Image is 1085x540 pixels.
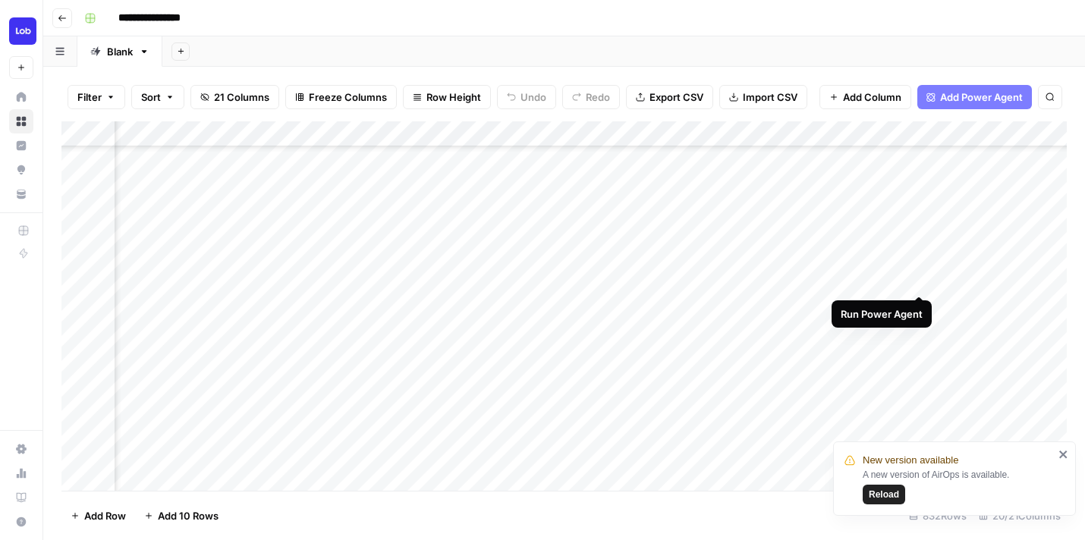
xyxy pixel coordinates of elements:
span: Freeze Columns [309,89,387,105]
button: Add Row [61,504,135,528]
button: Undo [497,85,556,109]
a: Settings [9,437,33,461]
a: Opportunities [9,158,33,182]
a: Home [9,85,33,109]
a: Usage [9,461,33,485]
span: Import CSV [743,89,797,105]
div: Run Power Agent [841,306,923,322]
button: Export CSV [626,85,713,109]
span: New version available [863,453,958,468]
button: Add Column [819,85,911,109]
div: A new version of AirOps is available. [863,468,1054,504]
button: Import CSV [719,85,807,109]
span: Undo [520,89,546,105]
div: Blank [107,44,133,59]
img: Lob Logo [9,17,36,45]
button: Redo [562,85,620,109]
span: Redo [586,89,610,105]
span: Add 10 Rows [158,508,219,523]
button: Row Height [403,85,491,109]
button: Freeze Columns [285,85,397,109]
div: 832 Rows [903,504,973,528]
button: Filter [68,85,125,109]
a: Learning Hub [9,485,33,510]
button: Workspace: Lob [9,12,33,50]
span: Reload [869,488,899,501]
button: Help + Support [9,510,33,534]
span: Sort [141,89,161,105]
span: Add Column [843,89,901,105]
span: Add Power Agent [940,89,1023,105]
button: 21 Columns [190,85,279,109]
span: 21 Columns [214,89,269,105]
a: Browse [9,109,33,133]
button: Sort [131,85,184,109]
button: close [1058,448,1069,460]
span: Filter [77,89,102,105]
a: Insights [9,133,33,158]
div: 20/21 Columns [973,504,1067,528]
a: Your Data [9,182,33,206]
span: Row Height [426,89,481,105]
button: Add Power Agent [917,85,1032,109]
button: Reload [863,485,905,504]
button: Add 10 Rows [135,504,228,528]
span: Add Row [84,508,126,523]
span: Export CSV [649,89,703,105]
a: Blank [77,36,162,67]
